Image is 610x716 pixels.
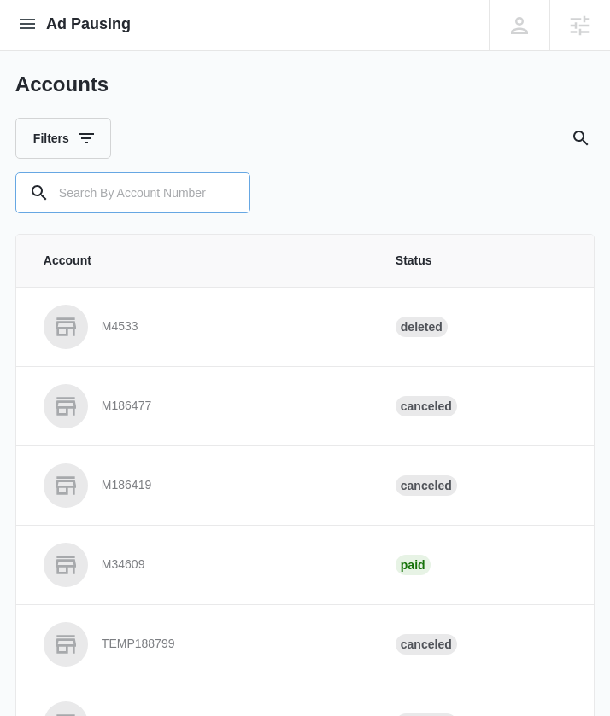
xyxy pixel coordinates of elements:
a: TEMP188799 [44,622,355,667]
span: Ad Pausing [46,15,131,33]
div: Paid [396,555,431,575]
h1: Accounts [15,72,109,97]
a: M34609 [44,543,355,587]
a: M186419 [44,463,355,508]
a: M4533 [44,305,355,349]
button: Filters [15,118,111,159]
p: TEMP188799 [102,636,175,653]
button: open subnavigation menu [17,14,38,34]
p: M4533 [102,318,138,335]
span: Status [396,252,566,270]
a: M186477 [44,384,355,428]
p: M186477 [102,398,151,415]
div: Deleted [396,317,448,337]
span: Account [44,252,355,270]
p: M186419 [102,477,151,494]
div: Canceled [396,634,457,655]
div: Canceled [396,396,457,416]
p: M34609 [102,556,145,573]
input: Search By Account Number [15,172,250,213]
div: Canceled [396,475,457,496]
button: Search [567,125,595,152]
